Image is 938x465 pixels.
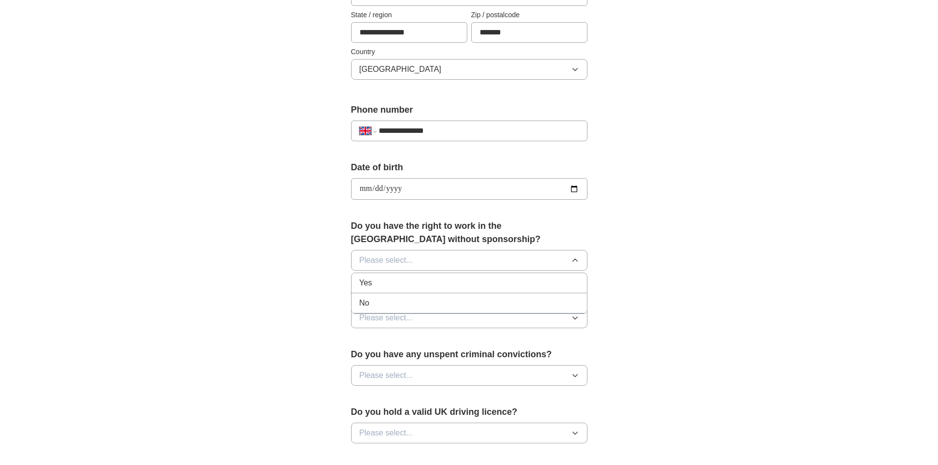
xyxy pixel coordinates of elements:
[351,219,587,246] label: Do you have the right to work in the [GEOGRAPHIC_DATA] without sponsorship?
[359,254,413,266] span: Please select...
[351,423,587,443] button: Please select...
[351,365,587,386] button: Please select...
[359,312,413,324] span: Please select...
[359,370,413,381] span: Please select...
[351,405,587,419] label: Do you hold a valid UK driving licence?
[351,59,587,80] button: [GEOGRAPHIC_DATA]
[351,161,587,174] label: Date of birth
[359,297,369,309] span: No
[359,63,442,75] span: [GEOGRAPHIC_DATA]
[351,10,467,20] label: State / region
[351,348,587,361] label: Do you have any unspent criminal convictions?
[359,277,372,289] span: Yes
[359,427,413,439] span: Please select...
[351,250,587,271] button: Please select...
[351,103,587,117] label: Phone number
[471,10,587,20] label: Zip / postalcode
[351,47,587,57] label: Country
[351,308,587,328] button: Please select...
